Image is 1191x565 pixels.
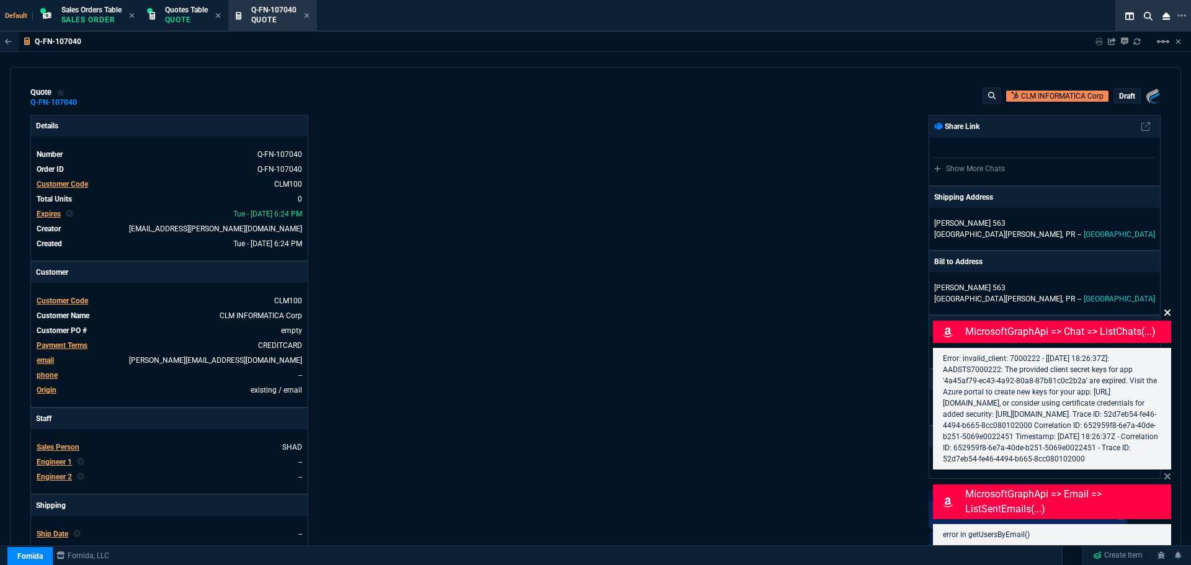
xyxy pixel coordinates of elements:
a: See Marketplace Order [257,165,302,174]
tr: undefined [36,309,303,322]
tr: undefined [36,471,303,483]
div: quote [30,87,65,97]
p: MicrosoftGraphApi => email => listSentEmails(...) [965,487,1169,517]
span: phone [37,371,58,380]
span: Order ID [37,165,64,174]
p: MicrosoftGraphApi => chat => listChats(...) [965,324,1169,339]
a: [PERSON_NAME][EMAIL_ADDRESS][DOMAIN_NAME] [129,356,302,365]
tr: undefined [36,324,303,337]
a: Origin [37,386,56,394]
span: See Marketplace Order [257,150,302,159]
a: Hide Workbench [1175,37,1181,47]
p: Staff [31,408,308,429]
span: Number [37,150,63,159]
nx-icon: Clear selected rep [66,208,73,220]
p: Error: invalid_client: 7000222 - [[DATE] 18:26:37Z]: AADSTS7000222: The provided client secret ke... [943,353,1161,465]
p: draft [1119,91,1135,101]
tr: undefined [36,295,303,307]
span: seti.shadab@fornida.com [129,225,302,233]
nx-icon: Open New Tab [1177,10,1186,22]
tr: undefined [36,238,303,250]
p: Sales Order [61,15,122,25]
tr: undefined [36,456,303,468]
span: Expires [37,210,61,218]
nx-icon: Clear selected rep [77,471,84,483]
p: Shipping Address [934,192,993,203]
span: Total Units [37,195,72,203]
tr: See Marketplace Order [36,148,303,161]
tr: undefined [36,178,303,190]
p: Share Link [934,121,979,132]
p: Shipping [31,495,308,516]
span: [GEOGRAPHIC_DATA][PERSON_NAME], [934,230,1063,239]
a: msbcCompanyName [53,550,113,561]
a: -- [298,473,302,481]
tr: undefined [36,543,303,555]
span: [GEOGRAPHIC_DATA] [1084,295,1155,303]
span: existing / email [251,386,302,394]
span: Default [5,12,33,20]
span: Q-FN-107040 [251,6,297,14]
mat-icon: Example home icon [1156,34,1171,49]
span: Customer Code [37,296,88,305]
span: Quotes Table [165,6,208,14]
tr: undefined [36,208,303,220]
span: Customer Code [37,180,88,189]
span: Sales Person [37,443,79,452]
p: CLM INFORMATICA Corp [1021,91,1104,102]
nx-icon: Back to Table [5,37,12,46]
p: Bill to Address [934,256,983,267]
tr: undefined [36,528,303,540]
a: Open Customer in hubSpot [1006,91,1108,102]
span: Engineer 2 [37,473,72,481]
span: [GEOGRAPHIC_DATA] [1084,230,1155,239]
tr: carlos@clminformatica.com [36,354,303,367]
span: 0 [298,195,302,203]
span: Ship Date [37,530,68,538]
a: CLM INFORMATICA Corp [220,311,302,320]
tr: See Marketplace Order [36,163,303,176]
span: PR [1066,230,1075,239]
span: Customer Name [37,311,89,320]
a: -- [298,458,302,466]
span: Customer PO # [37,326,87,335]
p: Customer [31,262,308,283]
p: Quote [251,15,297,25]
span: Engineer 1 [37,458,72,466]
span: Payment Terms [37,341,87,350]
nx-icon: Close Workbench [1158,9,1175,24]
span: CLM100 [274,296,302,305]
span: Created [37,239,62,248]
tr: undefined [36,441,303,453]
p: error in getUsersByEmail() [943,529,1161,540]
span: -- [298,530,302,538]
p: Q-FN-107040 [35,37,81,47]
tr: undefined [36,223,303,235]
span: -- [1077,230,1081,239]
tr: undefined [36,339,303,352]
a: FEDEX [279,545,302,553]
a: -- [298,371,302,380]
a: CLM100 [274,180,302,189]
div: Add to Watchlist [56,87,65,97]
span: 2025-10-14T18:24:32.426Z [233,210,302,218]
a: empty [281,326,302,335]
p: Details [31,115,308,136]
a: CREDITCARD [258,341,302,350]
span: email [37,356,54,365]
a: Q-FN-107040 [30,102,77,104]
tr: undefined [36,193,303,205]
a: SHAD [282,443,302,452]
nx-icon: Clear selected rep [77,456,84,468]
a: Show More Chats [934,164,1005,173]
a: Create Item [1088,546,1148,565]
span: 2025-09-30T18:24:32.426Z [233,239,302,248]
span: Sales Orders Table [61,6,122,14]
tr: undefined [36,384,303,396]
p: Quote [165,15,208,25]
span: PR [1066,295,1075,303]
span: -- [1077,295,1081,303]
p: [PERSON_NAME] 563 [934,282,1155,293]
nx-icon: Split Panels [1120,9,1139,24]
